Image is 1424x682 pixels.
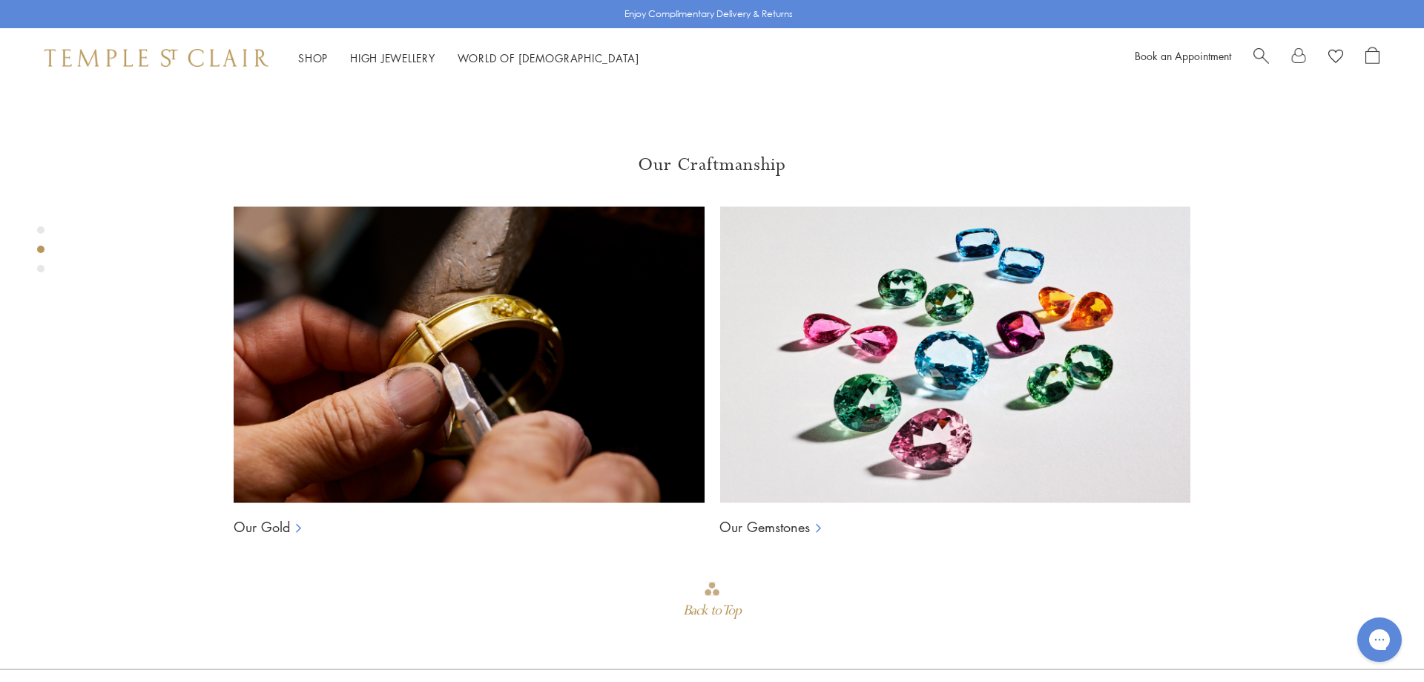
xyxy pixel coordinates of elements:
[683,580,741,624] div: Go to top
[234,153,1190,177] h3: Our Craftmanship
[234,518,290,536] a: Our Gold
[458,50,639,65] a: World of [DEMOGRAPHIC_DATA]World of [DEMOGRAPHIC_DATA]
[719,206,1190,503] img: Ball Chains
[624,7,793,22] p: Enjoy Complimentary Delivery & Returns
[1135,48,1231,63] a: Book an Appointment
[298,50,328,65] a: ShopShop
[683,597,741,624] div: Back to Top
[298,49,639,68] nav: Main navigation
[234,206,705,503] img: Ball Chains
[1253,47,1269,69] a: Search
[1328,47,1343,69] a: View Wishlist
[350,50,435,65] a: High JewelleryHigh Jewellery
[37,223,44,284] div: Product gallery navigation
[719,518,810,536] a: Our Gemstones
[1350,612,1409,667] iframe: Gorgias live chat messenger
[1365,47,1379,69] a: Open Shopping Bag
[44,49,268,67] img: Temple St. Clair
